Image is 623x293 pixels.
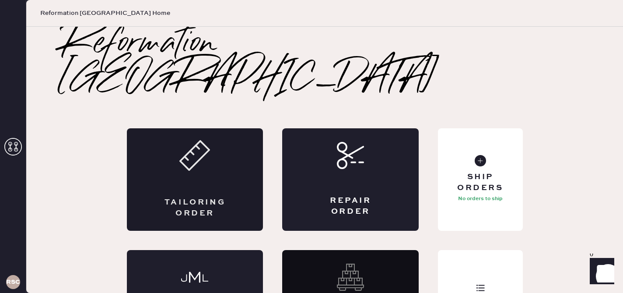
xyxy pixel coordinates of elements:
[458,194,503,204] p: No orders to ship
[581,254,619,291] iframe: Front Chat
[445,172,515,194] div: Ship Orders
[40,9,170,18] span: Reformation [GEOGRAPHIC_DATA] Home
[6,279,20,285] h3: RSCPA
[162,197,228,219] div: Tailoring Order
[317,195,384,217] div: Repair Order
[61,27,588,97] h2: Reformation [GEOGRAPHIC_DATA]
